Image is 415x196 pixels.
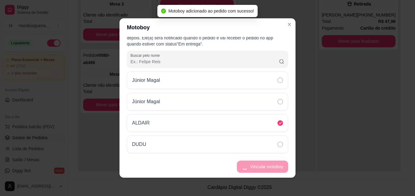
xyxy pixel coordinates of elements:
p: Júnior Magal [132,98,160,105]
span: Motoboy adicionado ao pedido com sucesso! [168,9,254,13]
p: Júnior Magal [132,77,160,84]
input: Buscar pelo nome [130,59,279,65]
p: Escolha um motoboy para entregar esse pedido, você poderá alterar ou removê-lo depois. Ele(a) ser... [127,29,288,47]
button: Close [285,20,294,29]
label: Buscar pelo nome [130,53,162,58]
header: Motoboy [119,18,296,37]
p: ALDAIR [132,119,150,127]
p: DUDU [132,141,146,148]
span: check-circle [161,9,166,13]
